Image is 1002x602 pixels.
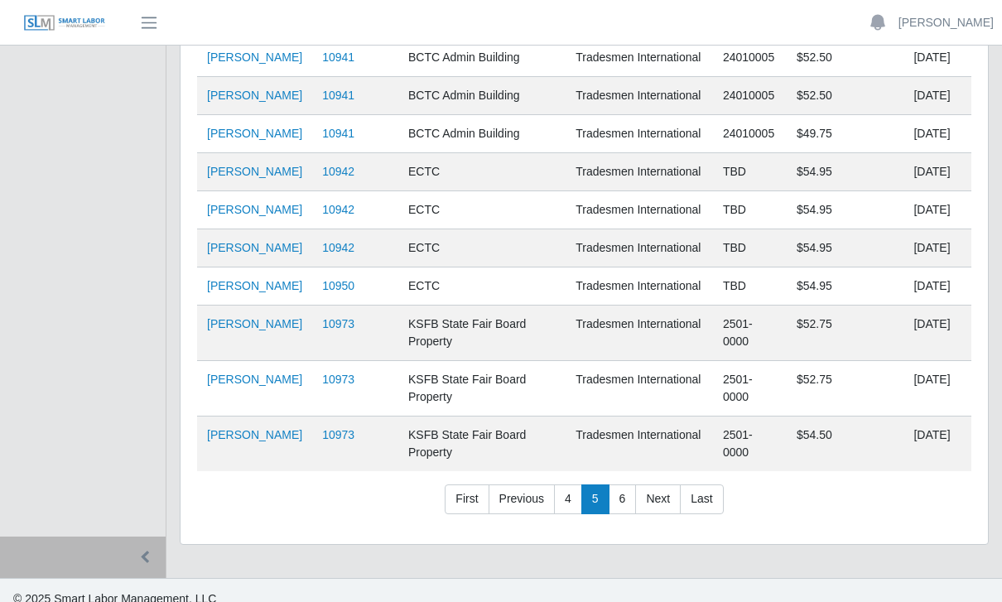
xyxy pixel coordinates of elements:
a: [PERSON_NAME] [207,203,302,216]
a: Next [635,484,681,514]
a: [PERSON_NAME] [207,127,302,140]
td: BCTC Admin Building [398,77,566,115]
a: 5 [581,484,609,514]
td: $49.75 [787,115,903,153]
td: ECTC [398,153,566,191]
a: [PERSON_NAME] [207,373,302,386]
td: [DATE] [903,39,971,77]
a: 10941 [322,127,354,140]
td: 24010005 [713,39,787,77]
td: TBD [713,191,787,229]
td: $54.95 [787,153,903,191]
td: [DATE] [903,417,971,472]
nav: pagination [197,484,971,527]
td: $52.50 [787,39,903,77]
td: [DATE] [903,115,971,153]
td: ECTC [398,191,566,229]
td: Tradesmen International [566,267,713,306]
td: Tradesmen International [566,229,713,267]
a: 10942 [322,165,354,178]
td: 24010005 [713,77,787,115]
td: [DATE] [903,306,971,361]
td: TBD [713,229,787,267]
a: 10941 [322,89,354,102]
a: [PERSON_NAME] [207,317,302,330]
td: Tradesmen International [566,417,713,472]
td: 2501-0000 [713,361,787,417]
a: [PERSON_NAME] [207,89,302,102]
td: KSFB State Fair Board Property [398,361,566,417]
a: [PERSON_NAME] [207,241,302,254]
a: 10973 [322,428,354,441]
a: 4 [554,484,582,514]
td: $52.50 [787,77,903,115]
a: 10941 [322,51,354,64]
a: First [445,484,489,514]
img: SLM Logo [23,14,106,32]
td: Tradesmen International [566,39,713,77]
td: Tradesmen International [566,153,713,191]
td: $54.95 [787,229,903,267]
td: 2501-0000 [713,417,787,472]
td: Tradesmen International [566,361,713,417]
td: KSFB State Fair Board Property [398,417,566,472]
a: Last [680,484,723,514]
a: 10973 [322,373,354,386]
td: $52.75 [787,306,903,361]
td: Tradesmen International [566,115,713,153]
a: 10973 [322,317,354,330]
td: [DATE] [903,77,971,115]
td: ECTC [398,229,566,267]
a: [PERSON_NAME] [207,279,302,292]
td: [DATE] [903,153,971,191]
td: TBD [713,267,787,306]
td: ECTC [398,267,566,306]
td: [DATE] [903,267,971,306]
td: Tradesmen International [566,191,713,229]
td: Tradesmen International [566,77,713,115]
a: 10950 [322,279,354,292]
td: $54.95 [787,191,903,229]
td: 24010005 [713,115,787,153]
a: Previous [489,484,555,514]
td: $52.75 [787,361,903,417]
td: 2501-0000 [713,306,787,361]
a: [PERSON_NAME] [207,428,302,441]
td: BCTC Admin Building [398,39,566,77]
td: KSFB State Fair Board Property [398,306,566,361]
td: $54.95 [787,267,903,306]
a: [PERSON_NAME] [207,51,302,64]
td: [DATE] [903,361,971,417]
td: Tradesmen International [566,306,713,361]
a: [PERSON_NAME] [898,14,994,31]
a: 10942 [322,241,354,254]
td: [DATE] [903,191,971,229]
a: 10942 [322,203,354,216]
td: $54.50 [787,417,903,472]
td: TBD [713,153,787,191]
td: BCTC Admin Building [398,115,566,153]
a: 6 [609,484,637,514]
a: [PERSON_NAME] [207,165,302,178]
td: [DATE] [903,229,971,267]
